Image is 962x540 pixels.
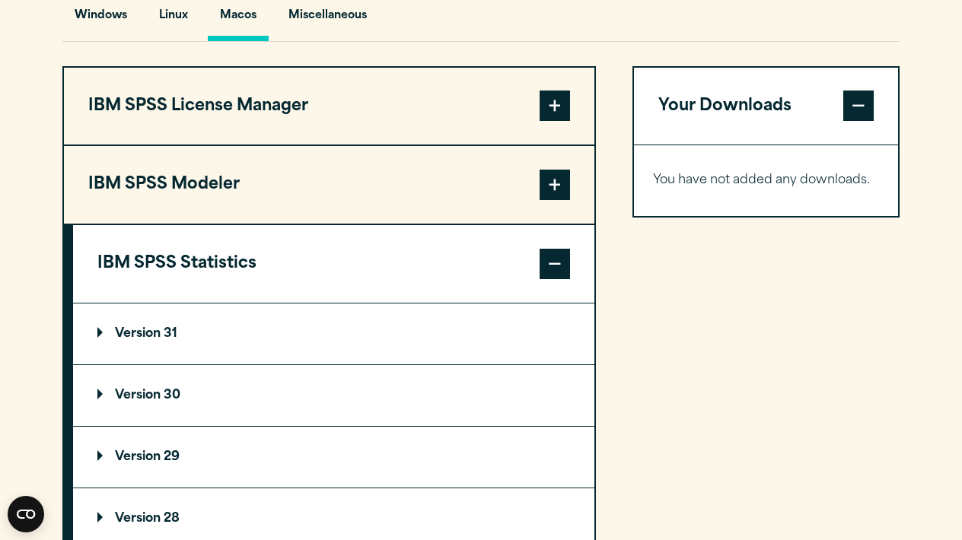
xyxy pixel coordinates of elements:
[73,427,594,488] summary: Version 29
[73,365,594,426] summary: Version 30
[634,145,898,216] div: Your Downloads
[97,389,180,402] p: Version 30
[8,496,44,532] button: Open CMP widget
[97,513,180,525] p: Version 28
[64,68,594,145] button: IBM SPSS License Manager
[73,303,594,364] summary: Version 31
[97,451,180,463] p: Version 29
[64,146,594,224] button: IBM SPSS Modeler
[73,225,594,303] button: IBM SPSS Statistics
[653,170,879,192] p: You have not added any downloads.
[634,68,898,145] button: Your Downloads
[97,328,177,340] p: Version 31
